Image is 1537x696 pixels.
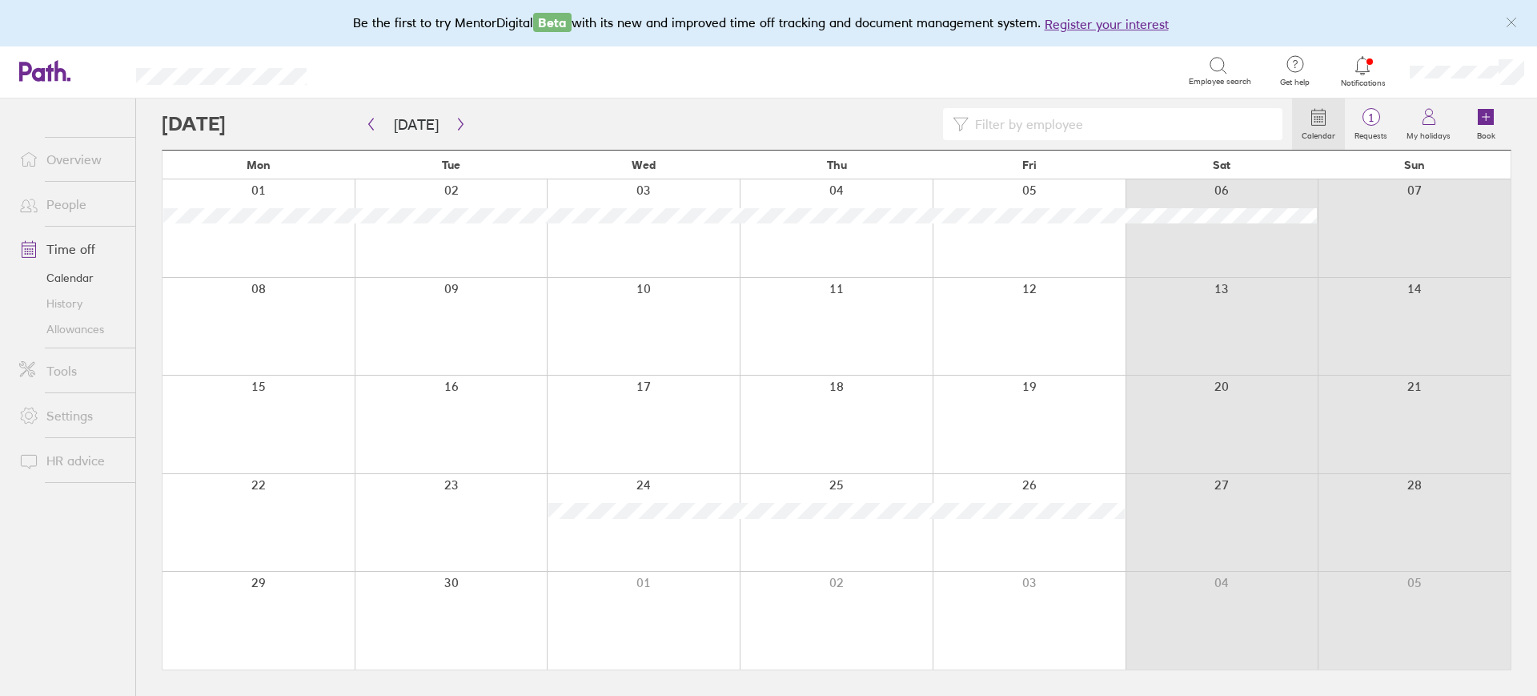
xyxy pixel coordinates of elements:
span: 1 [1345,111,1397,124]
a: Calendar [1292,99,1345,150]
span: Sun [1404,159,1425,171]
div: Search [350,63,391,78]
a: History [6,291,135,316]
a: Time off [6,233,135,265]
a: 1Requests [1345,99,1397,150]
span: Tue [442,159,460,171]
span: Wed [632,159,656,171]
label: Calendar [1292,127,1345,141]
a: Book [1460,99,1511,150]
a: HR advice [6,445,135,477]
a: Notifications [1337,54,1389,88]
a: Calendar [6,265,135,291]
button: Register your interest [1045,14,1169,34]
a: Overview [6,143,135,175]
a: My holidays [1397,99,1460,150]
div: Be the first to try MentorDigital with its new and improved time off tracking and document manage... [353,13,1185,34]
span: Beta [533,13,572,32]
a: Allowances [6,316,135,342]
button: [DATE] [381,111,451,138]
a: Settings [6,400,135,432]
span: Fri [1022,159,1037,171]
label: Book [1467,127,1505,141]
span: Employee search [1189,77,1251,86]
span: Sat [1213,159,1230,171]
label: My holidays [1397,127,1460,141]
a: People [6,188,135,220]
span: Get help [1269,78,1321,87]
label: Requests [1345,127,1397,141]
span: Notifications [1337,78,1389,88]
input: Filter by employee [969,109,1273,139]
span: Mon [247,159,271,171]
span: Thu [827,159,847,171]
a: Tools [6,355,135,387]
